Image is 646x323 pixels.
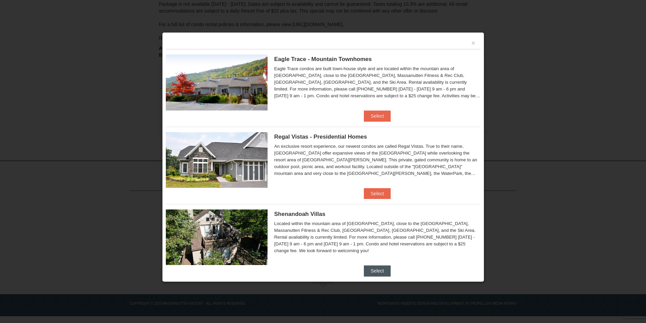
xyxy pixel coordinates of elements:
[166,209,268,265] img: 19219019-2-e70bf45f.jpg
[274,56,372,62] span: Eagle Trace - Mountain Townhomes
[364,265,391,276] button: Select
[166,55,268,110] img: 19218983-1-9b289e55.jpg
[274,220,481,254] div: Located within the mountain area of [GEOGRAPHIC_DATA], close to the [GEOGRAPHIC_DATA], Massanutte...
[471,40,475,46] button: ×
[274,211,326,217] span: Shenandoah Villas
[274,65,481,99] div: Eagle Trace condos are built town-house style and are located within the mountain area of [GEOGRA...
[274,143,481,177] div: An exclusive resort experience, our newest condos are called Regal Vistas. True to their name, [G...
[364,110,391,121] button: Select
[166,132,268,188] img: 19218991-1-902409a9.jpg
[274,134,367,140] span: Regal Vistas - Presidential Homes
[364,188,391,199] button: Select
